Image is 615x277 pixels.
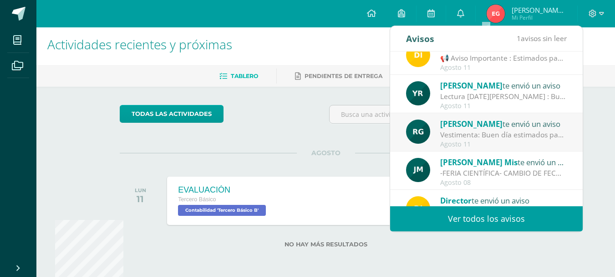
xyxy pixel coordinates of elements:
[406,81,430,105] img: 765d7ba1372dfe42393184f37ff644ec.png
[390,206,583,231] a: Ver todos los avisos
[440,179,567,187] div: Agosto 08
[440,168,567,178] div: -FERIA CIENTÍFICA- CAMBIO DE FECHA-: Buena tarde queridos estudiantes espero se encuentren bien. ...
[406,196,430,220] img: f0b35651ae50ff9c693c4cbd3f40c4bb.png
[120,105,224,123] a: todas las Actividades
[178,196,216,203] span: Tercero Básico
[135,193,146,204] div: 11
[406,43,430,67] img: f0b35651ae50ff9c693c4cbd3f40c4bb.png
[440,102,567,110] div: Agosto 11
[440,64,567,72] div: Agosto 11
[440,118,567,130] div: te envió un aviso
[406,120,430,144] img: 24ef3269677dd7dd963c57b86ff4a022.png
[305,73,382,79] span: Pendientes de entrega
[178,185,268,195] div: EVALUACIÓN
[440,157,518,167] span: [PERSON_NAME] Mis
[406,158,430,182] img: 6bd1f88eaa8f84a993684add4ac8f9ce.png
[135,187,146,193] div: LUN
[219,69,258,84] a: Tablero
[440,130,567,140] div: Vestimenta: Buen día estimados padres de familia y estudiantes. Espero que se encuentren muy bien...
[512,14,566,21] span: Mi Perfil
[440,91,567,102] div: Lectura 11 de agosto : Buenos días Adjunto las actividades de hoy 11 de agosto PRISMA Resolver el...
[440,79,567,91] div: te envió un aviso
[440,156,567,168] div: te envió un aviso
[517,33,521,43] span: 1
[231,73,258,79] span: Tablero
[297,149,355,157] span: AGOSTO
[120,241,532,248] label: No hay más resultados
[440,141,567,148] div: Agosto 11
[330,105,531,123] input: Busca una actividad próxima aquí...
[440,194,567,206] div: te envió un aviso
[440,119,503,129] span: [PERSON_NAME]
[406,26,434,51] div: Avisos
[440,80,503,91] span: [PERSON_NAME]
[47,36,232,53] span: Actividades recientes y próximas
[295,69,382,84] a: Pendientes de entrega
[440,53,567,63] div: 📢 Aviso Importante : Estimados padres de familia y/o encargados: 📆 martes 12 de agosto de 2025, s...
[487,5,505,23] img: 80b2a2ce82189c13ed95b609bb1b7ae5.png
[512,5,566,15] span: [PERSON_NAME][DATE]
[517,33,567,43] span: avisos sin leer
[178,205,266,216] span: Contabilidad 'Tercero Básico B'
[440,195,472,206] span: Director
